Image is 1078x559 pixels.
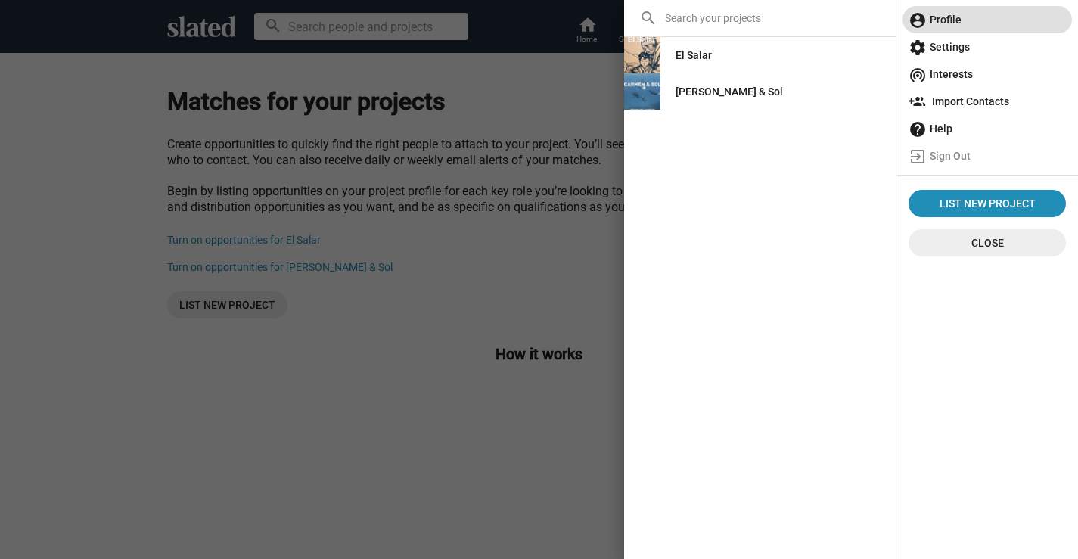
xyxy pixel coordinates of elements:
[902,88,1072,115] a: Import Contacts
[663,42,724,69] a: El Salar
[902,115,1072,142] a: Help
[909,148,927,166] mat-icon: exit_to_app
[676,78,783,105] div: [PERSON_NAME] & Sol
[921,229,1054,256] span: Close
[676,42,712,69] div: El Salar
[909,11,927,30] mat-icon: account_circle
[902,6,1072,33] a: Profile
[624,73,660,110] img: Carmen & Sol
[909,39,927,57] mat-icon: settings
[902,61,1072,88] a: Interests
[909,6,1066,33] span: Profile
[915,190,1060,217] span: List New Project
[902,142,1072,169] a: Sign Out
[624,37,660,73] img: El Salar
[909,88,1066,115] span: Import Contacts
[909,66,927,84] mat-icon: wifi_tethering
[909,190,1066,217] a: List New Project
[663,78,795,105] a: [PERSON_NAME] & Sol
[909,115,1066,142] span: Help
[909,229,1066,256] button: Close
[639,9,657,27] mat-icon: search
[909,61,1066,88] span: Interests
[909,33,1066,61] span: Settings
[909,120,927,138] mat-icon: help
[902,33,1072,61] a: Settings
[909,142,1066,169] span: Sign Out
